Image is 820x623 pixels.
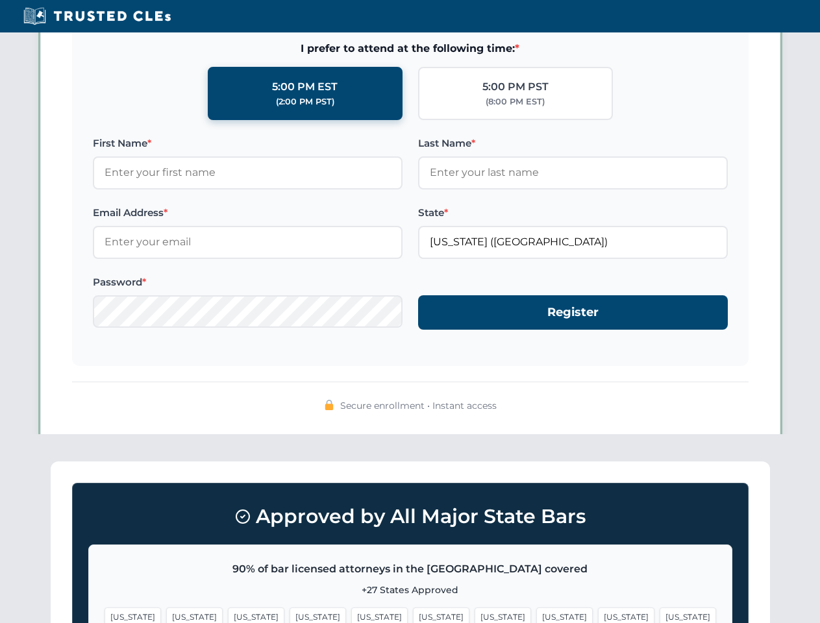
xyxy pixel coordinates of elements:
[486,95,545,108] div: (8:00 PM EST)
[324,400,334,410] img: 🔒
[88,499,732,534] h3: Approved by All Major State Bars
[418,205,728,221] label: State
[105,583,716,597] p: +27 States Approved
[276,95,334,108] div: (2:00 PM PST)
[93,205,403,221] label: Email Address
[93,275,403,290] label: Password
[93,156,403,189] input: Enter your first name
[93,40,728,57] span: I prefer to attend at the following time:
[340,398,497,413] span: Secure enrollment • Instant access
[418,226,728,258] input: Florida (FL)
[93,136,403,151] label: First Name
[93,226,403,258] input: Enter your email
[105,561,716,578] p: 90% of bar licensed attorneys in the [GEOGRAPHIC_DATA] covered
[272,79,338,95] div: 5:00 PM EST
[418,156,728,189] input: Enter your last name
[418,295,728,330] button: Register
[418,136,728,151] label: Last Name
[482,79,549,95] div: 5:00 PM PST
[19,6,175,26] img: Trusted CLEs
